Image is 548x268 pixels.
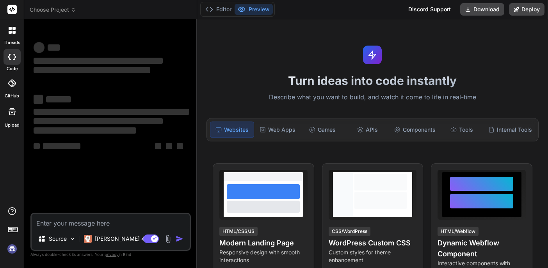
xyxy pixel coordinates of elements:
[34,42,44,53] span: ‌
[485,122,535,138] div: Internal Tools
[219,227,258,236] div: HTML/CSS/JS
[5,93,19,99] label: GitHub
[5,122,20,129] label: Upload
[346,122,389,138] div: APIs
[256,122,299,138] div: Web Apps
[46,96,71,102] span: ‌
[69,236,76,242] img: Pick Models
[34,95,43,104] span: ‌
[43,143,80,149] span: ‌
[202,4,235,15] button: Editor
[155,143,161,149] span: ‌
[301,122,344,138] div: Games
[95,235,153,243] p: [PERSON_NAME] 4 S..
[329,238,417,249] h4: WordPress Custom CSS
[7,65,18,72] label: code
[84,235,92,243] img: Claude 4 Sonnet
[30,6,76,14] span: Choose Project
[440,122,484,138] div: Tools
[34,118,163,124] span: ‌
[460,3,504,16] button: Download
[219,238,308,249] h4: Modern Landing Page
[49,235,67,243] p: Source
[30,251,191,258] p: Always double-check its answers. Your in Bind
[438,227,479,236] div: HTML/Webflow
[34,127,136,134] span: ‌
[202,92,543,102] p: Describe what you want to build, and watch it come to life in real-time
[164,235,173,243] img: attachment
[177,143,183,149] span: ‌
[5,242,19,256] img: signin
[391,122,439,138] div: Components
[404,3,455,16] div: Discord Support
[34,67,150,73] span: ‌
[202,74,543,88] h1: Turn ideas into code instantly
[4,39,20,46] label: threads
[34,109,189,115] span: ‌
[34,143,40,149] span: ‌
[235,4,273,15] button: Preview
[48,44,60,51] span: ‌
[509,3,544,16] button: Deploy
[438,238,526,259] h4: Dynamic Webflow Component
[210,122,254,138] div: Websites
[219,249,308,264] p: Responsive design with smooth interactions
[166,143,172,149] span: ‌
[105,252,119,257] span: privacy
[329,227,370,236] div: CSS/WordPress
[329,249,417,264] p: Custom styles for theme enhancement
[34,58,163,64] span: ‌
[176,235,183,243] img: icon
